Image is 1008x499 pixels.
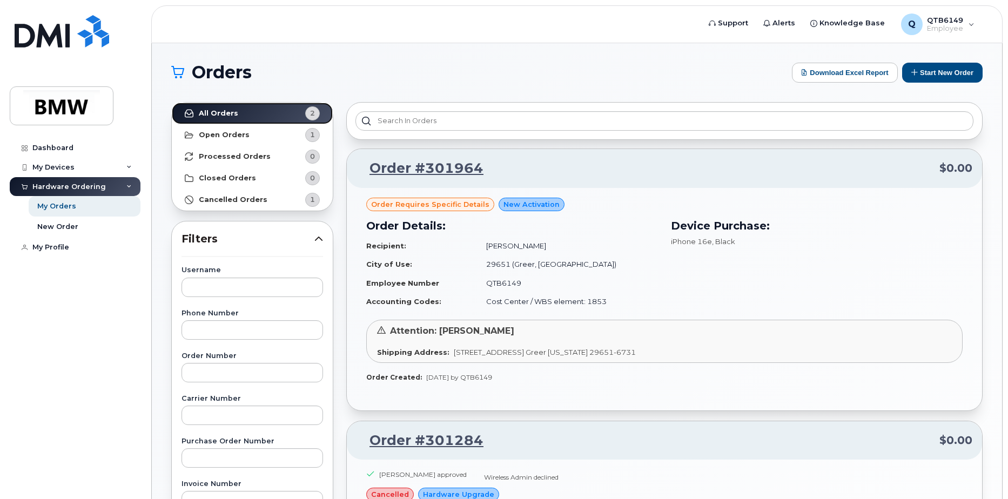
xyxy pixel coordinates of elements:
[310,151,315,161] span: 0
[310,194,315,205] span: 1
[390,326,514,336] span: Attention: [PERSON_NAME]
[366,373,422,381] strong: Order Created:
[199,152,271,161] strong: Processed Orders
[172,167,333,189] a: Closed Orders0
[377,348,449,356] strong: Shipping Address:
[172,124,333,146] a: Open Orders1
[172,189,333,211] a: Cancelled Orders1
[366,241,406,250] strong: Recipient:
[182,231,314,247] span: Filters
[379,470,467,479] div: [PERSON_NAME] approved
[939,160,972,176] span: $0.00
[310,173,315,183] span: 0
[199,195,267,204] strong: Cancelled Orders
[476,292,658,311] td: Cost Center / WBS element: 1853
[310,130,315,140] span: 1
[503,199,560,210] span: New Activation
[199,131,250,139] strong: Open Orders
[199,109,238,118] strong: All Orders
[476,237,658,255] td: [PERSON_NAME]
[939,433,972,448] span: $0.00
[182,481,323,488] label: Invoice Number
[426,373,492,381] span: [DATE] by QTB6149
[366,297,441,306] strong: Accounting Codes:
[366,279,439,287] strong: Employee Number
[182,353,323,360] label: Order Number
[310,108,315,118] span: 2
[712,237,735,246] span: , Black
[182,267,323,274] label: Username
[357,159,483,178] a: Order #301964
[961,452,1000,491] iframe: Messenger Launcher
[371,199,489,210] span: Order requires Specific details
[366,218,658,234] h3: Order Details:
[671,218,963,234] h3: Device Purchase:
[454,348,636,356] span: [STREET_ADDRESS] Greer [US_STATE] 29651-6731
[792,63,898,83] button: Download Excel Report
[355,111,973,131] input: Search in orders
[476,274,658,293] td: QTB6149
[172,146,333,167] a: Processed Orders0
[357,431,483,450] a: Order #301284
[476,255,658,274] td: 29651 (Greer, [GEOGRAPHIC_DATA])
[366,260,412,268] strong: City of Use:
[484,473,559,482] div: Wireless Admin declined
[671,237,712,246] span: iPhone 16e
[192,64,252,80] span: Orders
[182,395,323,402] label: Carrier Number
[199,174,256,183] strong: Closed Orders
[182,438,323,445] label: Purchase Order Number
[182,310,323,317] label: Phone Number
[172,103,333,124] a: All Orders2
[902,63,983,83] button: Start New Order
